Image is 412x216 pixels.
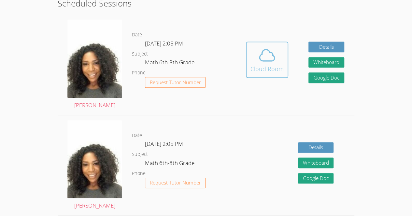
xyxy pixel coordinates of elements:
img: avatar.png [67,120,122,198]
a: [PERSON_NAME] [67,19,122,110]
span: Request Tutor Number [150,80,201,85]
span: Request Tutor Number [150,180,201,185]
dt: Subject [132,50,148,58]
button: Request Tutor Number [145,77,206,88]
dd: Math 6th-8th Grade [145,58,196,69]
img: avatar.png [67,19,122,98]
span: [DATE] 2:05 PM [145,40,183,47]
button: Whiteboard [298,158,334,168]
div: Cloud Room [250,64,284,73]
dt: Date [132,132,142,140]
button: Cloud Room [246,42,288,78]
dt: Subject [132,150,148,159]
dt: Phone [132,69,146,77]
button: Whiteboard [308,57,344,68]
a: Google Doc [298,173,334,184]
dt: Phone [132,170,146,178]
button: Request Tutor Number [145,178,206,188]
a: Google Doc [308,72,344,83]
a: [PERSON_NAME] [67,120,122,211]
dt: Date [132,31,142,39]
dd: Math 6th-8th Grade [145,159,196,170]
a: Details [298,142,334,153]
span: [DATE] 2:05 PM [145,140,183,147]
a: Details [308,42,344,52]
